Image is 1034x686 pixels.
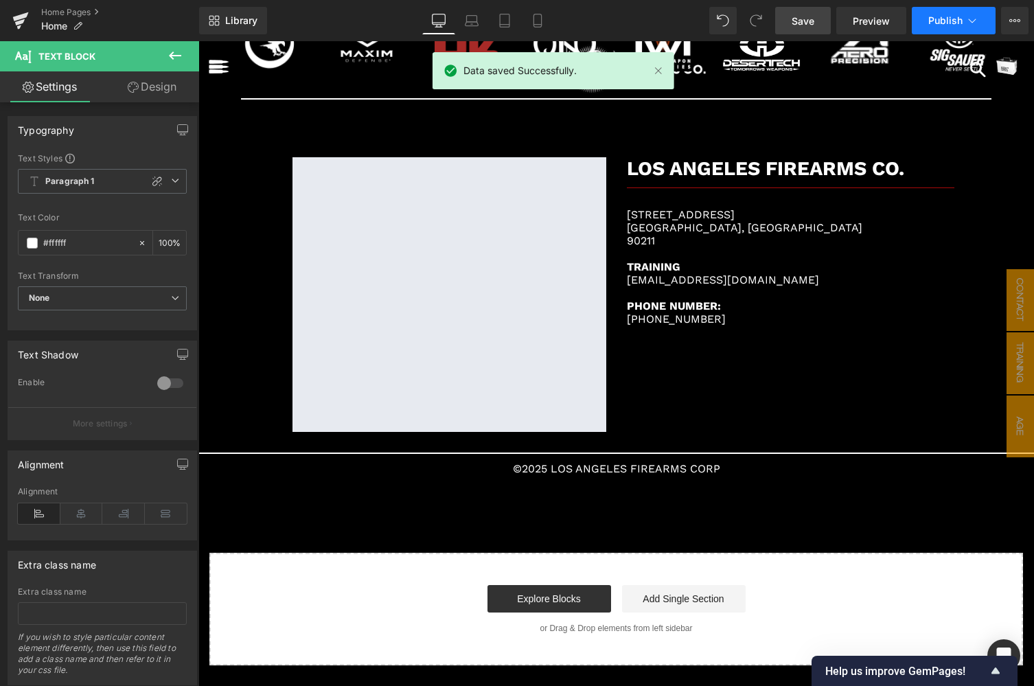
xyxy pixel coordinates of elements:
[18,632,187,685] div: If you wish to style particular content element differently, then use this field to add a class n...
[428,167,742,180] p: [STREET_ADDRESS]
[463,63,577,78] span: Data saved Successfully.
[792,14,814,28] span: Save
[428,116,742,139] h1: LOS ANGELES FIREARMS CO.
[836,7,906,34] a: Preview
[742,7,770,34] button: Redo
[428,271,742,284] p: [PHONE_NUMBER]‬
[987,639,1020,672] div: Open Intercom Messenger
[428,219,482,232] strong: TRAINING
[18,587,187,597] div: Extra class name
[29,293,50,303] b: None
[18,487,187,496] div: Alignment
[825,663,1004,679] button: Show survey - Help us improve GemPages!
[853,14,890,28] span: Preview
[912,7,996,34] button: Publish
[455,7,488,34] a: Laptop
[428,232,742,245] p: [EMAIL_ADDRESS][DOMAIN_NAME]
[428,258,522,271] b: PHONE NUMBER:
[825,665,987,678] span: Help us improve GemPages!
[18,271,187,281] div: Text Transform
[18,451,65,470] div: Alignment
[153,231,186,255] div: %
[33,582,803,592] p: or Drag & Drop elements from left sidebar
[289,544,413,571] a: Explore Blocks
[488,7,521,34] a: Tablet
[199,7,267,34] a: New Library
[781,354,836,416] span: AGE VERIFICATION
[43,236,131,251] input: Color
[928,15,963,26] span: Publish
[424,544,547,571] a: Add Single Section
[521,7,554,34] a: Mobile
[18,213,187,222] div: Text Color
[41,21,67,32] span: Home
[225,14,257,27] span: Library
[102,71,202,102] a: Design
[8,407,196,439] button: More settings
[18,117,74,136] div: Typography
[41,7,199,18] a: Home Pages
[428,193,742,206] p: 90211
[18,377,143,391] div: Enable
[428,180,742,193] p: [GEOGRAPHIC_DATA], [GEOGRAPHIC_DATA]
[73,418,128,430] p: More settings
[18,152,187,163] div: Text Styles
[709,7,737,34] button: Undo
[38,51,95,62] span: Text Block
[422,7,455,34] a: Desktop
[45,176,95,187] b: Paragraph 1
[808,228,836,290] span: Contact
[808,291,836,353] span: Training
[18,341,78,361] div: Text Shadow
[1001,7,1029,34] button: More
[18,551,96,571] div: Extra class name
